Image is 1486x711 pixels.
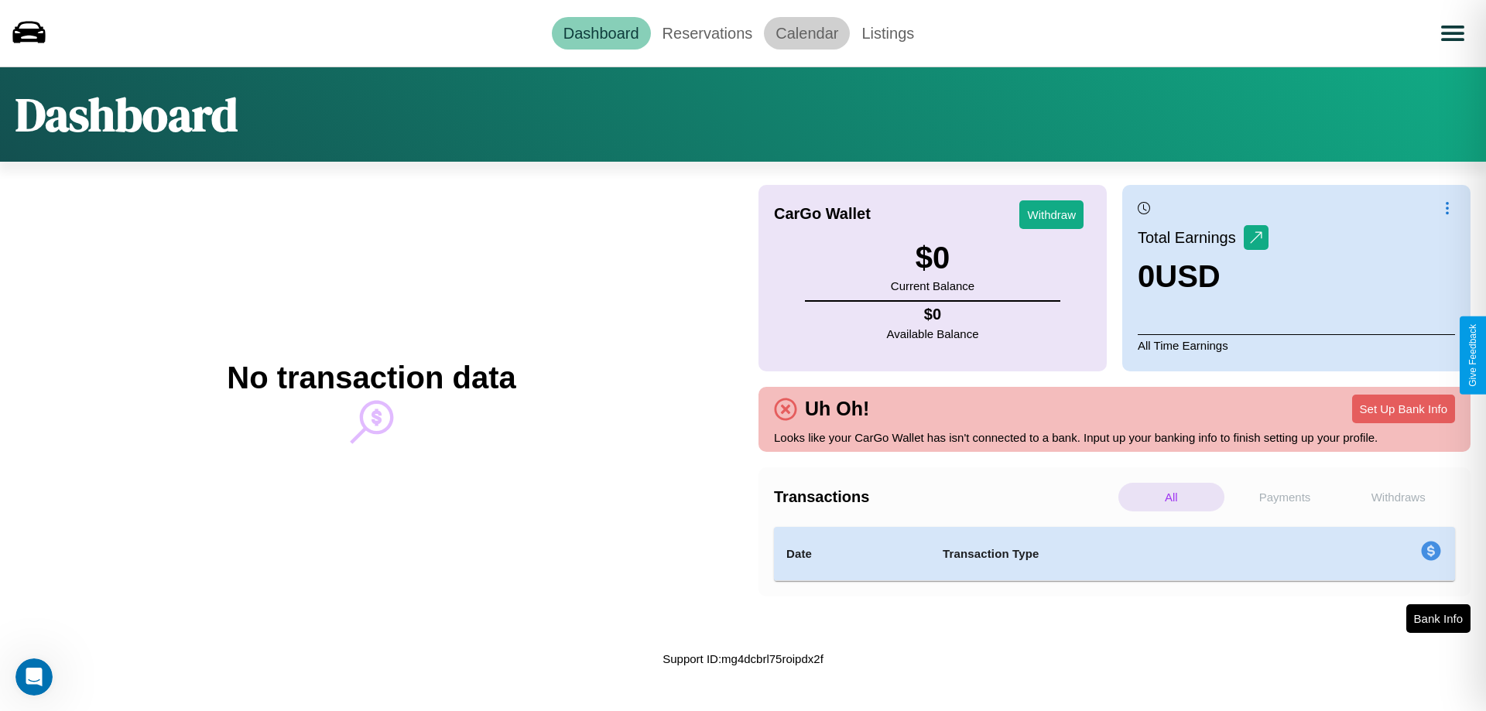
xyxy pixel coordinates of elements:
p: Available Balance [887,323,979,344]
p: All Time Earnings [1138,334,1455,356]
h4: Transactions [774,488,1114,506]
p: Support ID: mg4dcbrl75roipdx2f [663,648,823,669]
p: All [1118,483,1224,511]
p: Looks like your CarGo Wallet has isn't connected to a bank. Input up your banking info to finish ... [774,427,1455,448]
button: Bank Info [1406,604,1471,633]
h4: Date [786,545,918,563]
iframe: Intercom live chat [15,658,53,696]
a: Listings [850,17,926,50]
a: Calendar [764,17,850,50]
h1: Dashboard [15,83,238,146]
a: Dashboard [552,17,651,50]
h3: 0 USD [1138,259,1269,294]
div: Give Feedback [1467,324,1478,387]
h4: CarGo Wallet [774,205,871,223]
a: Reservations [651,17,765,50]
table: simple table [774,527,1455,581]
p: Payments [1232,483,1338,511]
p: Current Balance [891,275,974,296]
h4: $ 0 [887,306,979,323]
h3: $ 0 [891,241,974,275]
h4: Uh Oh! [797,398,877,420]
p: Withdraws [1345,483,1451,511]
button: Set Up Bank Info [1352,395,1455,423]
h2: No transaction data [227,361,515,395]
h4: Transaction Type [943,545,1294,563]
button: Open menu [1431,12,1474,55]
p: Total Earnings [1138,224,1244,251]
button: Withdraw [1019,200,1084,229]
